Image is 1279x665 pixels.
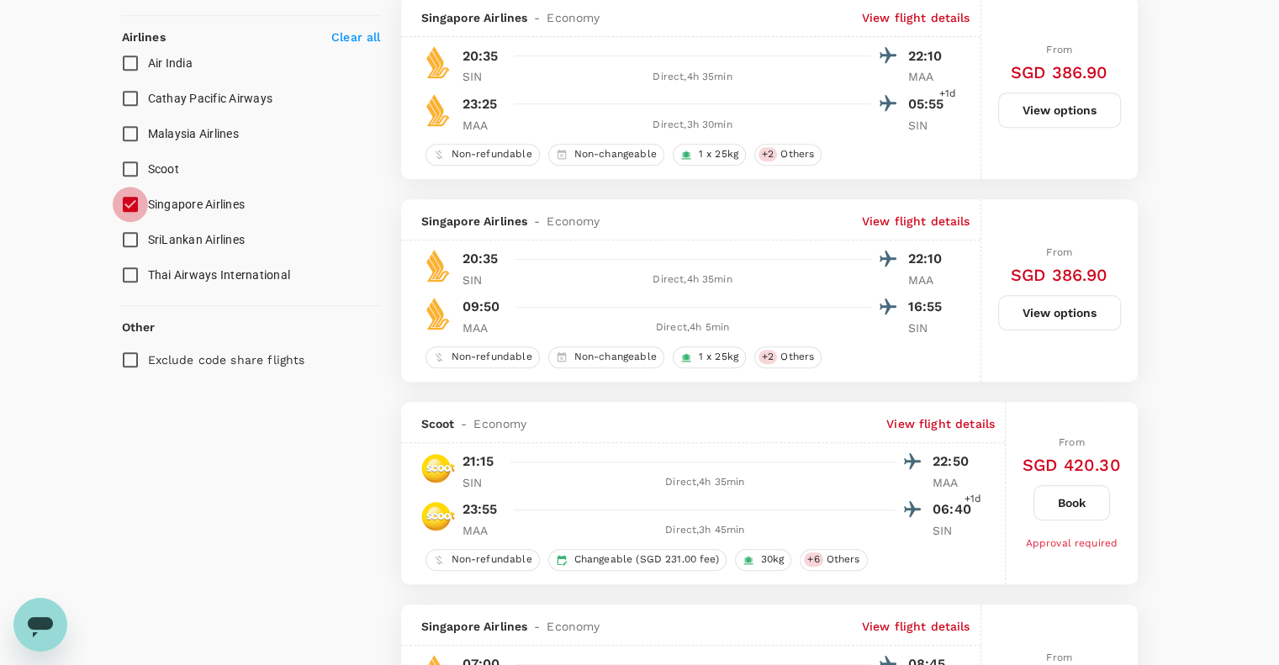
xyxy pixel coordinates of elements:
[1023,451,1121,478] h6: SGD 420.30
[148,56,193,70] span: Air India
[462,499,498,520] p: 23:55
[886,415,995,432] p: View flight details
[933,451,975,472] p: 22:50
[548,144,664,166] div: Non-changeable
[148,351,305,368] p: Exclude code share flights
[425,549,540,571] div: Non-refundable
[998,92,1121,128] button: View options
[754,552,791,567] span: 30kg
[673,346,746,368] div: 1 x 25kg
[462,68,505,85] p: SIN
[1011,261,1108,288] h6: SGD 386.90
[462,451,494,472] p: 21:15
[965,491,981,508] span: +1d
[908,117,950,134] p: SIN
[998,295,1121,330] button: View options
[820,552,867,567] span: Others
[908,94,950,114] p: 05:55
[421,451,455,485] img: TR
[673,144,746,166] div: 1 x 25kg
[735,549,792,571] div: 30kg
[547,213,600,230] span: Economy
[148,268,291,282] span: Thai Airways International
[568,147,663,161] span: Non-changeable
[462,272,505,288] p: SIN
[908,272,950,288] p: MAA
[462,319,505,336] p: MAA
[421,297,455,330] img: SQ
[445,552,539,567] span: Non-refundable
[568,552,726,567] span: Changeable (SGD 231.00 fee)
[454,415,473,432] span: -
[462,117,505,134] p: MAA
[462,297,500,317] p: 09:50
[515,117,871,134] div: Direct , 3h 30min
[862,213,970,230] p: View flight details
[1046,652,1072,663] span: From
[933,499,975,520] p: 06:40
[908,68,950,85] p: MAA
[862,9,970,26] p: View flight details
[547,9,600,26] span: Economy
[462,46,499,66] p: 20:35
[939,86,956,103] span: +1d
[515,522,896,539] div: Direct , 3h 45min
[515,474,896,491] div: Direct , 4h 35min
[758,350,777,364] span: + 2
[548,346,664,368] div: Non-changeable
[421,618,528,635] span: Singapore Airlines
[1046,44,1072,55] span: From
[473,415,526,432] span: Economy
[425,346,540,368] div: Non-refundable
[1046,246,1072,258] span: From
[774,350,821,364] span: Others
[800,549,867,571] div: +6Others
[421,249,455,282] img: SQ
[547,618,600,635] span: Economy
[568,350,663,364] span: Non-changeable
[692,350,745,364] span: 1 x 25kg
[148,162,179,176] span: Scoot
[1025,537,1118,549] span: Approval required
[462,94,498,114] p: 23:25
[515,319,871,336] div: Direct , 4h 5min
[527,213,547,230] span: -
[515,272,871,288] div: Direct , 4h 35min
[445,147,539,161] span: Non-refundable
[908,46,950,66] p: 22:10
[1033,485,1110,520] button: Book
[421,9,528,26] span: Singapore Airlines
[527,9,547,26] span: -
[122,30,166,44] strong: Airlines
[122,319,156,335] p: Other
[908,319,950,336] p: SIN
[148,233,246,246] span: SriLankan Airlines
[1059,436,1085,448] span: From
[692,147,745,161] span: 1 x 25kg
[862,618,970,635] p: View flight details
[754,346,822,368] div: +2Others
[462,249,499,269] p: 20:35
[774,147,821,161] span: Others
[908,249,950,269] p: 22:10
[758,147,777,161] span: + 2
[462,474,505,491] p: SIN
[148,198,246,211] span: Singapore Airlines
[425,144,540,166] div: Non-refundable
[754,144,822,166] div: +2Others
[148,92,273,105] span: Cathay Pacific Airways
[421,93,455,127] img: SQ
[421,415,455,432] span: Scoot
[515,69,871,86] div: Direct , 4h 35min
[933,522,975,539] p: SIN
[527,618,547,635] span: -
[445,350,539,364] span: Non-refundable
[148,127,239,140] span: Malaysia Airlines
[462,522,505,539] p: MAA
[421,499,455,533] img: TR
[421,213,528,230] span: Singapore Airlines
[804,552,822,567] span: + 6
[548,549,727,571] div: Changeable (SGD 231.00 fee)
[13,598,67,652] iframe: Button to launch messaging window
[1011,59,1108,86] h6: SGD 386.90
